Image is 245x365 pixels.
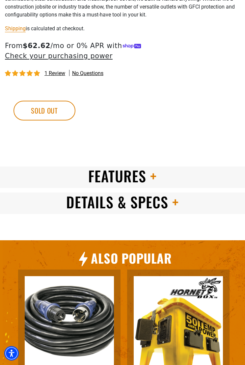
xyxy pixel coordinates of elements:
[72,70,103,77] span: No questions
[5,24,240,33] div: is calculated at checkout.
[91,250,172,267] h2: Also Popular
[88,166,146,187] span: Features
[5,71,41,77] span: 5.00 stars
[14,101,75,121] button: Sold out
[44,70,65,77] span: 1 review
[66,192,168,213] span: Details & Specs
[5,26,26,32] a: Shipping
[4,346,19,361] div: Accessibility Menu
